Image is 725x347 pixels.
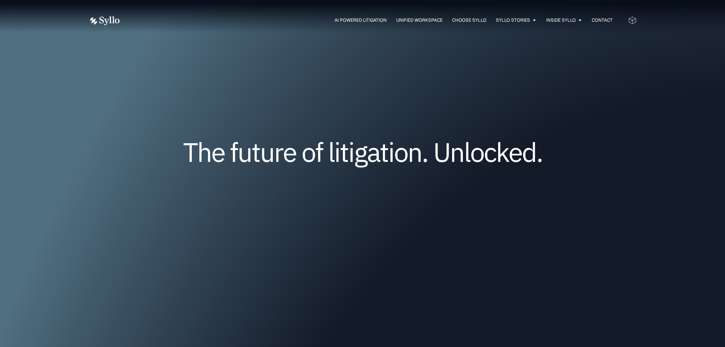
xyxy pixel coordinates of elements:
a: Unified Workspace [396,17,443,24]
a: Syllo Stories [496,17,530,24]
nav: Menu [135,17,613,24]
a: Inside Syllo [546,17,576,24]
img: white logo [89,16,120,26]
a: AI Powered Litigation [335,17,387,24]
a: Choose Syllo [452,17,486,24]
div: Menu Toggle [135,17,613,24]
h1: The future of litigation. Unlocked. [134,139,591,165]
a: Contact [592,17,613,24]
